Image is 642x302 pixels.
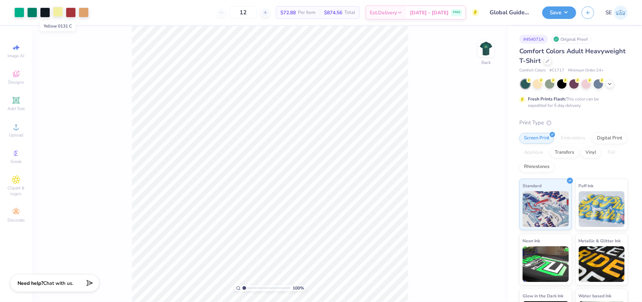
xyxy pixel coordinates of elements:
div: Yellow 0131 C [40,21,76,31]
div: Print Type [519,119,628,127]
span: Comfort Colors [519,68,546,74]
span: Metallic & Glitter Ink [579,237,621,244]
span: Add Text [8,106,25,112]
div: Vinyl [581,147,601,158]
strong: Fresh Prints Flash: [528,96,566,102]
span: Neon Ink [523,237,540,244]
div: Embroidery [556,133,590,144]
span: Per Item [298,9,315,16]
span: Est. Delivery [370,9,397,16]
span: Upload [9,132,23,138]
span: SE [606,9,612,17]
img: Neon Ink [523,246,569,282]
img: Puff Ink [579,191,625,227]
span: $72.88 [280,9,296,16]
a: SE [606,6,628,20]
div: Applique [519,147,548,158]
span: Decorate [8,217,25,223]
span: Greek [11,159,22,164]
span: Standard [523,182,541,189]
span: $874.56 [324,9,342,16]
strong: Need help? [18,280,43,287]
img: Back [479,41,493,56]
span: Glow in the Dark Ink [523,292,563,299]
span: Minimum Order: 24 + [568,68,604,74]
input: Untitled Design [484,5,537,20]
img: Standard [523,191,569,227]
img: Metallic & Glitter Ink [579,246,625,282]
div: # 454071A [519,35,548,44]
span: Designs [8,79,24,85]
div: Digital Print [592,133,627,144]
span: Water based Ink [579,292,612,299]
div: Back [481,59,491,66]
span: [DATE] - [DATE] [410,9,449,16]
span: 100 % [293,285,304,291]
span: Puff Ink [579,182,594,189]
span: FREE [453,10,460,15]
span: # C1717 [549,68,564,74]
div: Screen Print [519,133,554,144]
span: Image AI [8,53,25,59]
div: This color can be expedited for 5 day delivery. [528,96,616,109]
div: Rhinestones [519,162,554,172]
input: – – [229,6,257,19]
div: Foil [603,147,620,158]
div: Original Proof [552,35,592,44]
button: Save [542,6,576,19]
span: Comfort Colors Adult Heavyweight T-Shirt [519,47,626,65]
img: Shirley Evaleen B [614,6,628,20]
span: Chat with us. [43,280,73,287]
span: Clipart & logos [4,185,29,197]
div: Transfers [550,147,579,158]
span: Total [344,9,355,16]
